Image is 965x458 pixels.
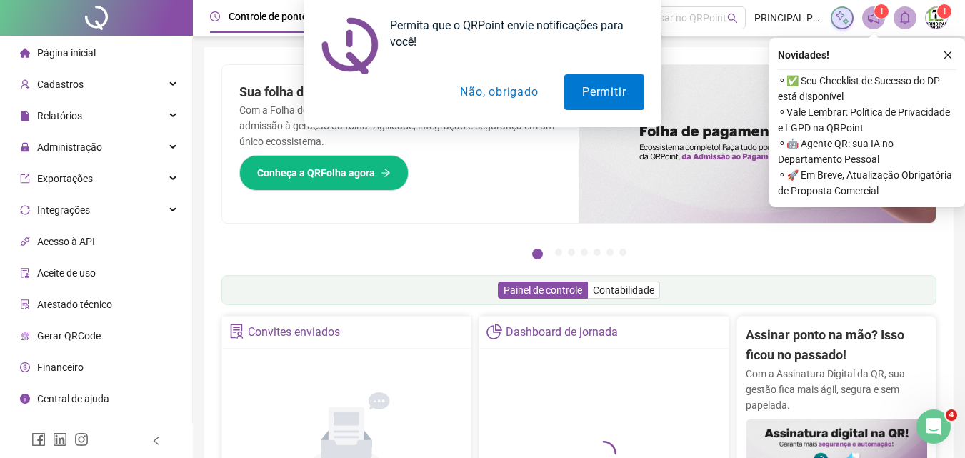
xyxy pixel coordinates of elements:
[20,331,30,341] span: qrcode
[229,324,244,339] span: solution
[20,142,30,152] span: lock
[20,299,30,309] span: solution
[778,167,956,199] span: ⚬ 🚀 Em Breve, Atualização Obrigatória de Proposta Comercial
[20,237,30,247] span: api
[619,249,626,256] button: 7
[778,136,956,167] span: ⚬ 🤖 Agente QR: sua IA no Departamento Pessoal
[151,436,161,446] span: left
[564,74,644,110] button: Permitir
[606,249,614,256] button: 6
[486,324,501,339] span: pie-chart
[37,362,84,373] span: Financeiro
[579,65,936,223] img: banner%2F8d14a306-6205-4263-8e5b-06e9a85ad873.png
[37,204,90,216] span: Integrações
[37,299,112,310] span: Atestado técnico
[581,249,588,256] button: 4
[53,432,67,447] span: linkedin
[568,249,575,256] button: 3
[20,362,30,372] span: dollar
[20,205,30,215] span: sync
[746,366,927,413] p: Com a Assinatura Digital da QR, sua gestão fica mais ágil, segura e sem papelada.
[74,432,89,447] span: instagram
[532,249,543,259] button: 1
[37,141,102,153] span: Administração
[555,249,562,256] button: 2
[239,155,409,191] button: Conheça a QRFolha agora
[746,325,927,366] h2: Assinar ponto na mão? Isso ficou no passado!
[442,74,556,110] button: Não, obrigado
[379,17,644,50] div: Permita que o QRPoint envie notificações para você!
[257,165,375,181] span: Conheça a QRFolha agora
[20,268,30,278] span: audit
[381,168,391,178] span: arrow-right
[946,409,957,421] span: 4
[20,174,30,184] span: export
[37,330,101,342] span: Gerar QRCode
[506,320,618,344] div: Dashboard de jornada
[37,173,93,184] span: Exportações
[31,432,46,447] span: facebook
[504,284,582,296] span: Painel de controle
[37,236,95,247] span: Acesso à API
[248,320,340,344] div: Convites enviados
[37,267,96,279] span: Aceite de uso
[916,409,951,444] iframe: Intercom live chat
[20,394,30,404] span: info-circle
[37,393,109,404] span: Central de ajuda
[321,17,379,74] img: notification icon
[594,249,601,256] button: 5
[593,284,654,296] span: Contabilidade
